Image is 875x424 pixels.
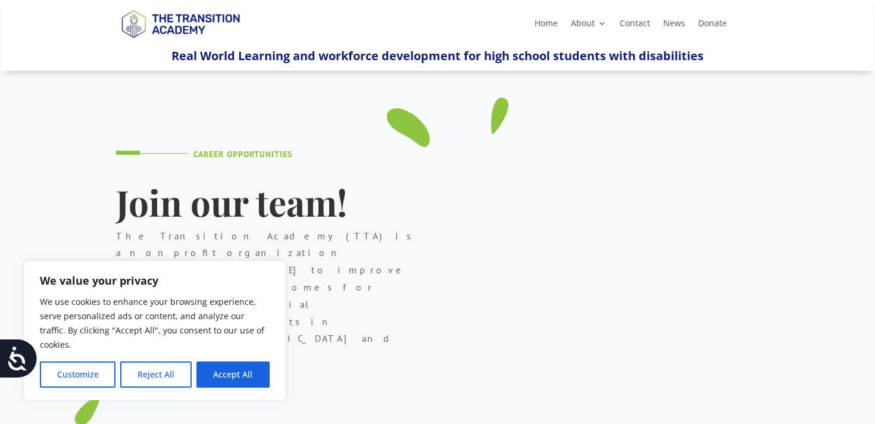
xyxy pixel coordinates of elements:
[571,19,607,32] a: About
[40,361,115,388] button: Customize
[171,48,704,64] span: Real World Learning and workforce development for high school students with disabilities
[196,361,270,388] button: Accept All
[116,182,420,227] h1: Join our team!
[663,19,685,32] a: News
[40,295,270,352] p: We use cookies to enhance your browsing experience, serve personalized ads or content, and analyz...
[387,98,508,147] img: tutor-09_green
[698,19,727,32] a: Donate
[40,273,270,288] p: We value your privacy
[535,19,558,32] a: Home
[193,150,420,164] h4: Career Opportunities
[116,227,420,364] p: The Transition Academy (TTA) is a nonprofit organization founded in [DATE] to improve postseconda...
[620,19,650,32] a: Contact
[116,36,245,47] a: Logo-Noticias
[116,2,245,45] img: TTA Brand_TTA Primary Logo_Horizontal_Light BG
[120,361,191,388] button: Reject All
